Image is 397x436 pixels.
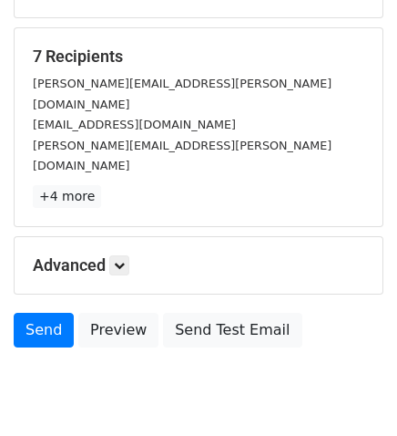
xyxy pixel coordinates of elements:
small: [PERSON_NAME][EMAIL_ADDRESS][PERSON_NAME][DOMAIN_NAME] [33,139,331,173]
a: +4 more [33,185,101,208]
a: Send Test Email [163,313,301,348]
a: Send [14,313,74,348]
h5: 7 Recipients [33,47,364,67]
iframe: Chat Widget [306,348,397,436]
a: Preview [78,313,158,348]
h5: Advanced [33,255,364,275]
small: [PERSON_NAME][EMAIL_ADDRESS][PERSON_NAME][DOMAIN_NAME] [33,77,331,111]
small: [EMAIL_ADDRESS][DOMAIN_NAME] [33,118,236,131]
